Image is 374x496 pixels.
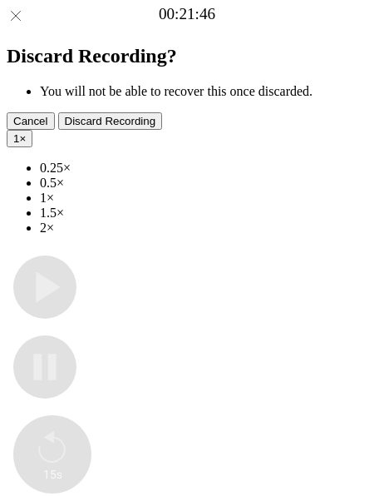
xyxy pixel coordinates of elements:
[40,206,367,221] li: 1.5×
[40,161,367,176] li: 0.25×
[7,130,32,147] button: 1×
[58,112,163,130] button: Discard Recording
[7,112,55,130] button: Cancel
[40,191,367,206] li: 1×
[7,45,367,67] h2: Discard Recording?
[13,132,19,145] span: 1
[40,221,367,236] li: 2×
[40,84,367,99] li: You will not be able to recover this once discarded.
[159,5,215,23] a: 00:21:46
[40,176,367,191] li: 0.5×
